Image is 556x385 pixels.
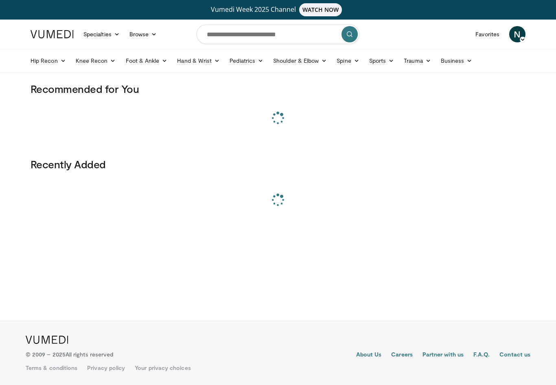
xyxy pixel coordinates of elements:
[31,82,525,95] h3: Recommended for You
[225,53,268,69] a: Pediatrics
[332,53,364,69] a: Spine
[299,3,342,16] span: WATCH NOW
[26,350,113,359] p: © 2009 – 2025
[79,26,125,42] a: Specialties
[391,350,413,360] a: Careers
[71,53,121,69] a: Knee Recon
[356,350,382,360] a: About Us
[473,350,490,360] a: F.A.Q.
[135,364,190,372] a: Your privacy choices
[268,53,332,69] a: Shoulder & Elbow
[499,350,530,360] a: Contact us
[197,24,359,44] input: Search topics, interventions
[87,364,125,372] a: Privacy policy
[66,351,113,358] span: All rights reserved
[436,53,477,69] a: Business
[31,158,525,171] h3: Recently Added
[399,53,436,69] a: Trauma
[26,336,68,344] img: VuMedi Logo
[26,53,71,69] a: Hip Recon
[172,53,225,69] a: Hand & Wrist
[26,364,77,372] a: Terms & conditions
[32,3,524,16] a: Vumedi Week 2025 ChannelWATCH NOW
[31,30,74,38] img: VuMedi Logo
[509,26,525,42] a: N
[471,26,504,42] a: Favorites
[125,26,162,42] a: Browse
[422,350,464,360] a: Partner with us
[121,53,173,69] a: Foot & Ankle
[364,53,399,69] a: Sports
